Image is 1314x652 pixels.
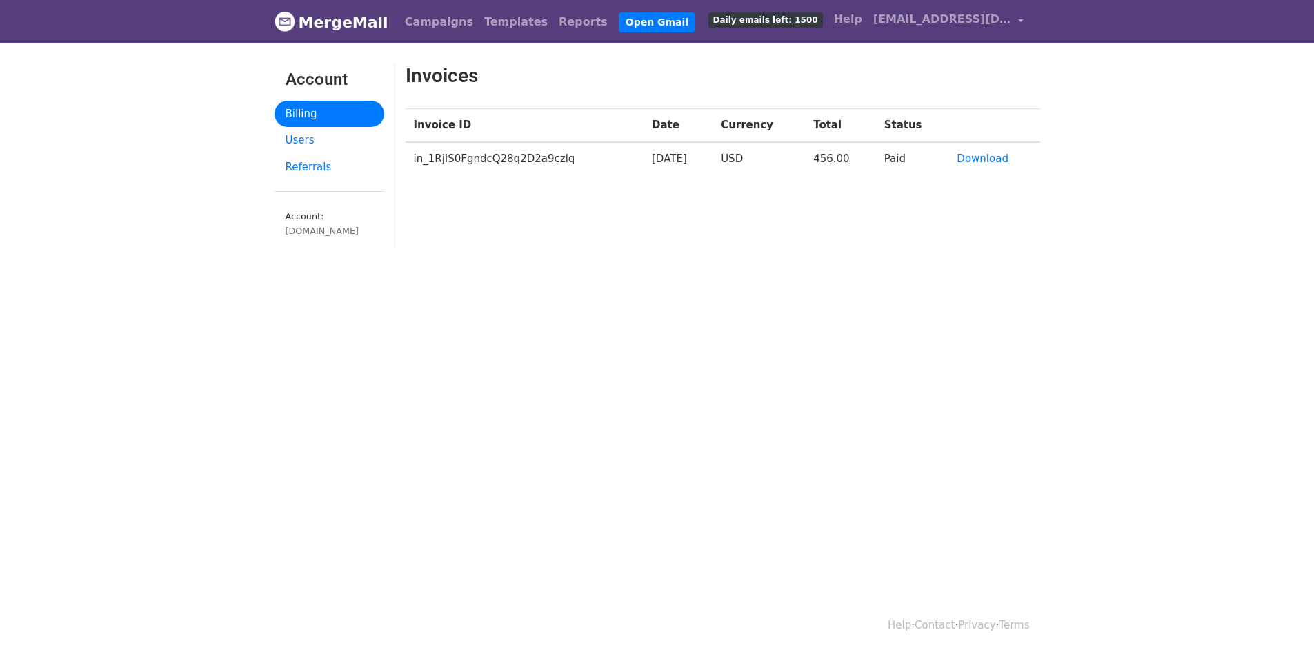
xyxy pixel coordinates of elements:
img: MergeMail logo [275,11,295,32]
a: Download [957,152,1008,165]
small: Account: [286,211,373,237]
a: [EMAIL_ADDRESS][DOMAIN_NAME] [868,6,1029,38]
a: Campaigns [399,8,479,36]
td: Paid [876,142,949,175]
span: Daily emails left: 1500 [708,12,823,28]
td: 456.00 [805,142,876,175]
a: Billing [275,101,384,128]
a: Referrals [275,154,384,181]
h2: Invoices [406,64,931,88]
a: Users [275,127,384,154]
td: in_1RjIS0FgndcQ28q2D2a9czlq [406,142,644,175]
a: Reports [553,8,613,36]
a: Open Gmail [619,12,695,32]
a: Templates [479,8,553,36]
a: Terms [999,619,1029,631]
a: Contact [915,619,955,631]
td: [DATE] [644,142,713,175]
th: Date [644,109,713,142]
h3: Account [286,70,373,90]
td: USD [713,142,805,175]
a: Help [888,619,911,631]
th: Invoice ID [406,109,644,142]
a: Help [828,6,868,33]
th: Status [876,109,949,142]
th: Currency [713,109,805,142]
span: [EMAIL_ADDRESS][DOMAIN_NAME] [873,11,1011,28]
th: Total [805,109,876,142]
a: Privacy [958,619,995,631]
div: [DOMAIN_NAME] [286,224,373,237]
a: MergeMail [275,8,388,37]
a: Daily emails left: 1500 [703,6,828,33]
